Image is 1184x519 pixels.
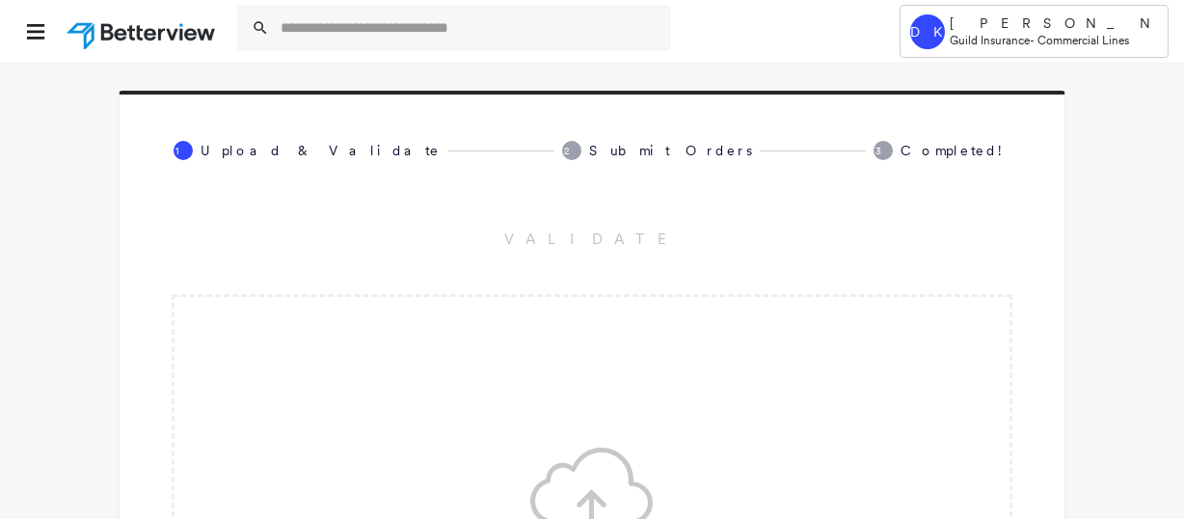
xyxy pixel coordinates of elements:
span: Commercial Lines [1037,33,1129,47]
div: DK [910,14,945,49]
button: Completed! [858,118,1026,183]
text: 3 [875,145,892,157]
text: 1 [175,145,191,157]
span: Submit Orders [589,141,752,160]
text: 2 [564,145,580,157]
span: Guild Insurance [950,33,1030,47]
span: Completed! [901,141,1010,160]
p: [PERSON_NAME] [950,15,1158,32]
button: Submit Orders [547,118,767,183]
span: Upload & Validate [201,141,441,160]
button: Upload & Validate [158,118,456,183]
p: - [950,32,1158,48]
